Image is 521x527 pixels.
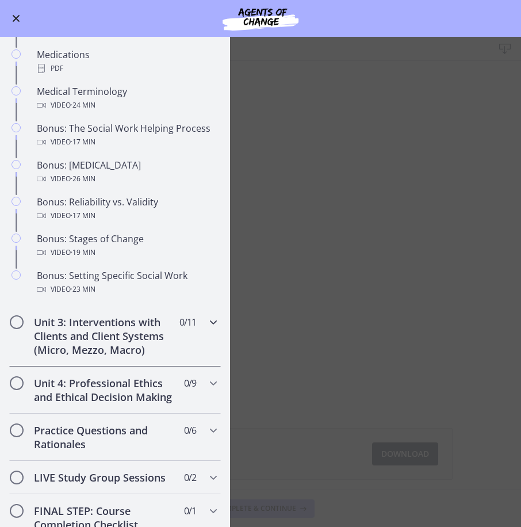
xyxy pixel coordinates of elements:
span: · 26 min [71,172,95,186]
div: Medical Terminology [37,85,216,112]
h2: LIVE Study Group Sessions [34,471,174,484]
div: Video [37,98,216,112]
h2: Unit 4: Professional Ethics and Ethical Decision Making [34,376,174,404]
div: Video [37,209,216,223]
span: 0 / 1 [184,504,196,518]
img: Agents of Change [191,5,330,32]
div: Video [37,282,216,296]
div: Video [37,135,216,149]
div: Bonus: Reliability vs. Validity [37,195,216,223]
div: Bonus: The Social Work Helping Process [37,121,216,149]
button: Enable menu [9,12,23,25]
div: Bonus: Setting Specific Social Work [37,269,216,296]
div: Bonus: Stages of Change [37,232,216,259]
h2: Unit 3: Interventions with Clients and Client Systems (Micro, Mezzo, Macro) [34,315,174,357]
div: Video [37,246,216,259]
span: 0 / 9 [184,376,196,390]
div: Video [37,172,216,186]
h2: Practice Questions and Rationales [34,423,174,451]
div: PDF [37,62,216,75]
span: · 17 min [71,135,95,149]
span: · 19 min [71,246,95,259]
span: 0 / 2 [184,471,196,484]
span: · 17 min [71,209,95,223]
span: · 24 min [71,98,95,112]
span: · 23 min [71,282,95,296]
div: Medications [37,48,216,75]
span: 0 / 11 [179,315,196,329]
div: Bonus: [MEDICAL_DATA] [37,158,216,186]
span: 0 / 6 [184,423,196,437]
